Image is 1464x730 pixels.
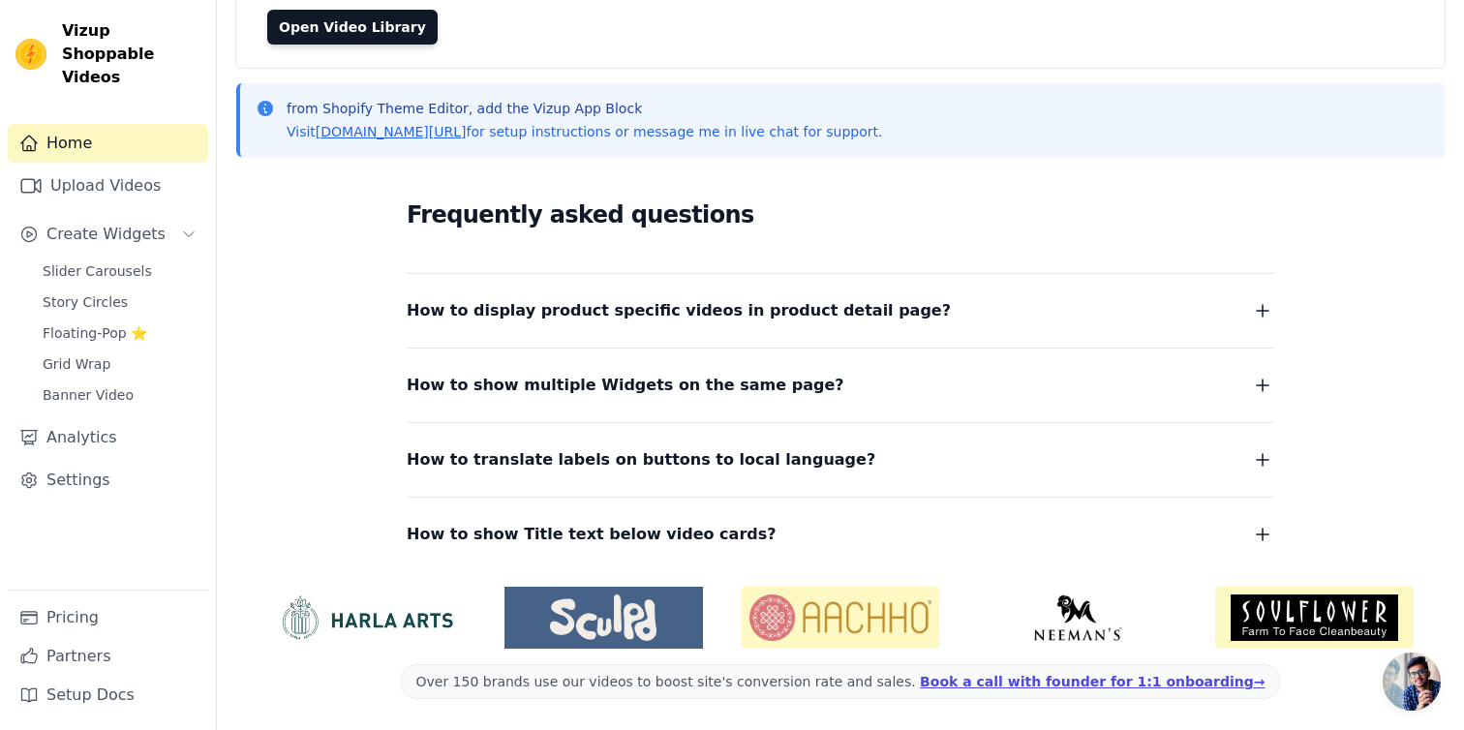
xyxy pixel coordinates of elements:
[62,19,200,89] span: Vizup Shoppable Videos
[8,418,208,457] a: Analytics
[31,258,208,285] a: Slider Carousels
[920,674,1265,689] a: Book a call with founder for 1:1 onboarding
[287,99,882,118] p: from Shopify Theme Editor, add the Vizup App Block
[1215,587,1414,649] img: Soulflower
[742,587,940,649] img: Aachho
[1383,653,1441,711] a: Deschideți chat-ul
[31,289,208,316] a: Story Circles
[8,598,208,637] a: Pricing
[8,167,208,205] a: Upload Videos
[267,10,438,45] a: Open Video Library
[43,354,110,374] span: Grid Wrap
[8,461,208,500] a: Settings
[8,124,208,163] a: Home
[8,676,208,715] a: Setup Docs
[407,446,1274,473] button: How to translate labels on buttons to local language?
[31,381,208,409] a: Banner Video
[287,122,882,141] p: Visit for setup instructions or message me in live chat for support.
[46,223,166,246] span: Create Widgets
[15,39,46,70] img: Vizup
[504,594,703,641] img: Sculpd US
[31,350,208,378] a: Grid Wrap
[267,594,466,641] img: HarlaArts
[43,385,134,405] span: Banner Video
[8,215,208,254] button: Create Widgets
[407,446,875,473] span: How to translate labels on buttons to local language?
[407,521,1274,548] button: How to show Title text below video cards?
[407,372,844,399] span: How to show multiple Widgets on the same page?
[8,637,208,676] a: Partners
[316,124,467,139] a: [DOMAIN_NAME][URL]
[978,594,1176,641] img: Neeman's
[407,372,1274,399] button: How to show multiple Widgets on the same page?
[31,319,208,347] a: Floating-Pop ⭐
[407,297,951,324] span: How to display product specific videos in product detail page?
[407,297,1274,324] button: How to display product specific videos in product detail page?
[43,261,152,281] span: Slider Carousels
[407,521,777,548] span: How to show Title text below video cards?
[43,323,147,343] span: Floating-Pop ⭐
[407,196,1274,234] h2: Frequently asked questions
[43,292,128,312] span: Story Circles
